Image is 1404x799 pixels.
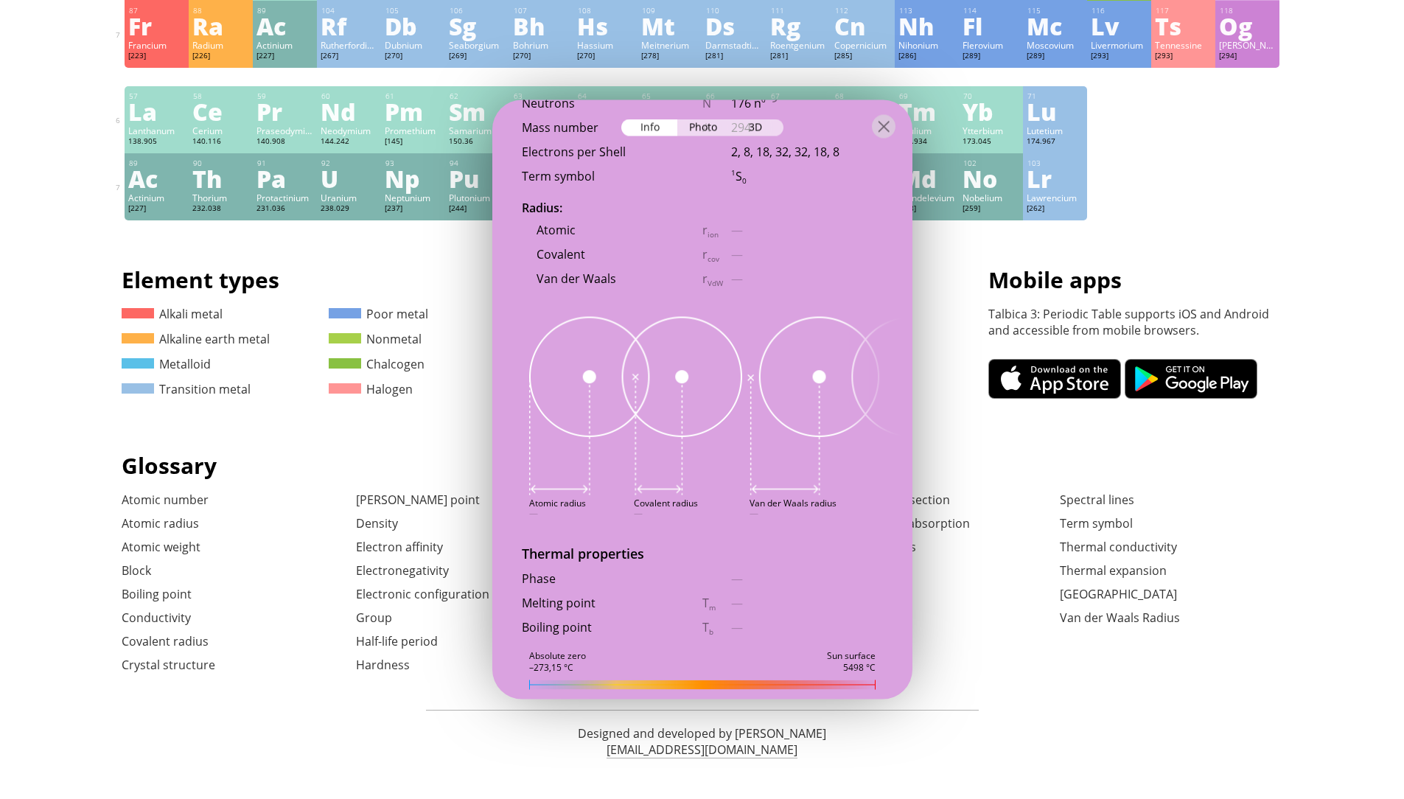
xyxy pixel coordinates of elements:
[1060,562,1167,579] a: Thermal expansion
[321,91,377,101] div: 60
[731,271,743,287] span: —
[731,571,743,587] span: —
[835,91,891,101] div: 68
[122,265,595,295] h1: Element types
[329,331,422,347] a: Nonmetal
[522,571,702,587] div: Phase
[963,14,1019,38] div: Fl
[1155,51,1212,63] div: [293]
[449,136,506,148] div: 150.36
[513,14,570,38] div: Bh
[1027,203,1083,215] div: [262]
[1027,167,1083,190] div: Lr
[192,125,249,136] div: Cerium
[122,515,199,531] a: Atomic radius
[1155,14,1212,38] div: Ts
[385,100,441,123] div: Pm
[731,619,743,635] span: —
[827,649,876,661] div: Sun surface
[1027,14,1083,38] div: Mc
[122,331,270,347] a: Alkaline earth metal
[1027,158,1083,168] div: 103
[1219,39,1276,51] div: [PERSON_NAME]
[122,450,1283,481] h1: Glossary
[513,39,570,51] div: Bohrium
[988,265,1283,295] h1: Mobile apps
[1060,539,1177,555] a: Thermal conductivity
[529,317,912,496] img: radius-scheme.png
[321,136,377,148] div: 144.242
[193,6,249,15] div: 88
[450,158,506,168] div: 94
[449,125,506,136] div: Samarium
[356,657,410,673] a: Hardness
[192,167,249,190] div: Th
[702,246,731,264] div: r
[899,91,955,101] div: 69
[1091,39,1148,51] div: Livermorium
[192,192,249,203] div: Thorium
[321,158,377,168] div: 92
[522,168,702,184] div: Term symbol
[385,192,441,203] div: Neptunium
[122,356,211,372] a: Metalloid
[129,6,185,15] div: 87
[356,633,438,649] a: Half-life period
[705,39,762,51] div: Darmstadtium
[1027,91,1083,101] div: 71
[702,271,731,288] div: r
[257,91,313,101] div: 59
[426,725,979,742] p: Designed and developed by [PERSON_NAME]
[122,562,151,579] a: Block
[1027,6,1083,15] div: 115
[1060,586,1177,602] a: [GEOGRAPHIC_DATA]
[770,39,827,51] div: Roentgenium
[898,192,955,203] div: Mendelevium
[385,136,441,148] div: [145]
[129,91,185,101] div: 57
[122,657,215,673] a: Crystal structure
[577,51,634,63] div: [270]
[963,158,1019,168] div: 102
[192,203,249,215] div: 232.038
[122,492,209,508] a: Atomic number
[702,619,731,637] div: T
[899,6,955,15] div: 113
[128,100,185,123] div: La
[321,14,377,38] div: Rf
[750,498,837,507] div: Van der Waals radius
[128,51,185,63] div: [223]
[128,125,185,136] div: Lanthanum
[708,230,719,240] sub: ion
[321,6,377,15] div: 104
[385,125,441,136] div: Promethium
[329,306,428,322] a: Poor metal
[708,279,723,288] sub: VdW
[898,51,955,63] div: [286]
[385,6,441,15] div: 105
[634,507,643,519] span: —
[641,51,698,63] div: [278]
[642,6,698,15] div: 109
[1219,51,1276,63] div: [294]
[731,168,883,186] div: S
[899,158,955,168] div: 101
[641,14,698,38] div: Mt
[257,6,313,15] div: 89
[529,649,586,661] div: Absolute zero
[193,158,249,168] div: 90
[449,192,506,203] div: Plutonium
[129,158,185,168] div: 89
[834,51,891,63] div: [285]
[128,192,185,203] div: Actinium
[641,39,698,51] div: Meitnerium
[193,91,249,101] div: 58
[122,539,200,555] a: Atomic weight
[730,119,783,136] div: 3D
[513,51,570,63] div: [270]
[1155,39,1212,51] div: Tennessine
[1027,192,1083,203] div: Lawrencium
[771,91,827,101] div: 67
[321,100,377,123] div: Nd
[1091,51,1148,63] div: [293]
